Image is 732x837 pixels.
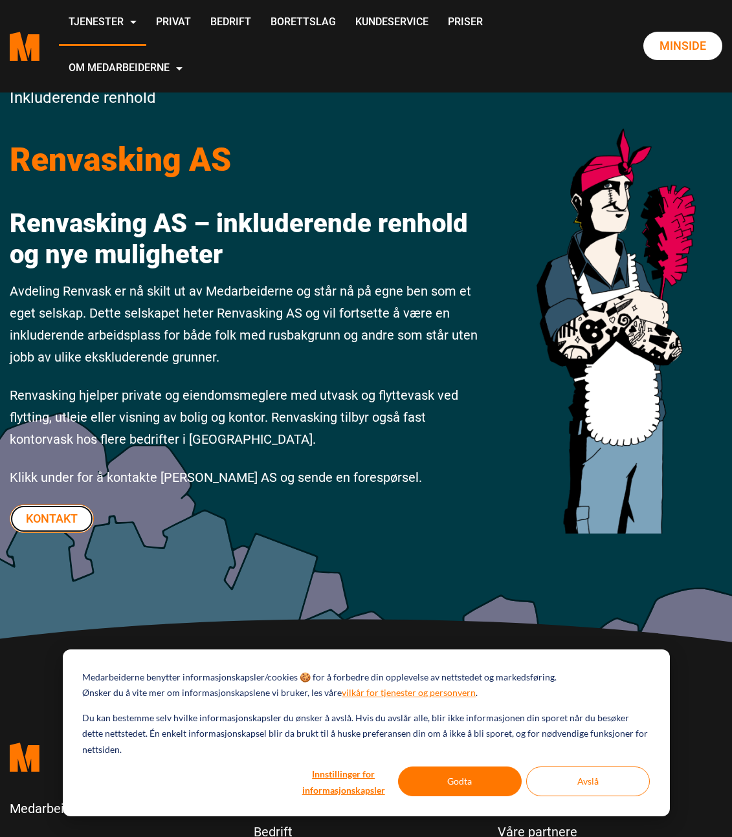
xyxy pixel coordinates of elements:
p: Renvasking hjelper private og eiendomsmeglere med utvask og flyttevask ved flytting, utleie eller... [10,384,478,450]
p: Du kan bestemme selv hvilke informasjonskapsler du ønsker å avslå. Hvis du avslår alle, blir ikke... [82,710,649,758]
div: Cookie banner [63,649,670,816]
a: Kontakt [10,505,94,533]
p: Medarbeiderne AS [10,798,234,820]
p: Avdeling Renvask er nå skilt ut av Medarbeiderne og står nå på egne ben som et eget selskap. Dett... [10,280,478,368]
p: Inkluderende renhold [10,85,478,111]
span: Renvasking AS [10,141,231,179]
a: vilkår for tjenester og personvern [342,685,476,701]
a: Minside [643,32,722,60]
button: Avslå [526,766,650,796]
button: Godta [398,766,522,796]
a: Om Medarbeiderne [59,46,192,92]
p: Medarbeiderne benytter informasjonskapsler/cookies 🍪 for å forbedre din opplevelse av nettstedet ... [82,669,557,686]
p: Klikk under for å kontakte [PERSON_NAME] AS og sende en forespørsel. [10,466,478,488]
img: image 15 [498,85,722,538]
p: Ønsker du å vite mer om informasjonskapslene vi bruker, les våre . [82,685,478,701]
h2: Renvasking AS – inkluderende renhold og nye muligheter [10,208,478,270]
a: Medarbeiderne start page [10,22,39,71]
button: Innstillinger for informasjonskapsler [294,766,394,796]
a: Medarbeiderne start [10,733,234,781]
